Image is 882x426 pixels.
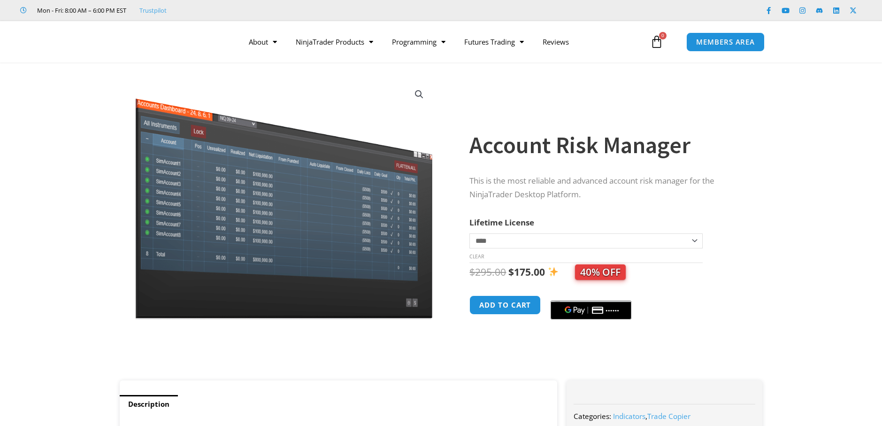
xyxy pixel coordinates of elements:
[549,294,633,295] iframe: Secure payment input frame
[613,411,690,421] span: ,
[574,411,611,421] span: Categories:
[469,295,541,315] button: Add to cart
[469,174,744,201] p: This is the most reliable and advanced account risk manager for the NinjaTrader Desktop Platform.
[35,5,126,16] span: Mon - Fri: 8:00 AM – 6:00 PM EST
[636,28,677,55] a: 0
[686,32,765,52] a: MEMBERS AREA
[105,25,206,59] img: LogoAI | Affordable Indicators – NinjaTrader
[508,265,514,279] span: $
[613,411,645,421] a: Indicators
[455,31,533,53] a: Futures Trading
[411,86,428,103] a: View full-screen image gallery
[469,265,506,279] bdi: 295.00
[469,253,484,260] a: Clear options
[508,265,545,279] bdi: 175.00
[286,31,383,53] a: NinjaTrader Products
[239,31,286,53] a: About
[469,265,475,279] span: $
[606,307,621,314] text: ••••••
[551,301,631,319] button: Buy with GPay
[533,31,578,53] a: Reviews
[120,395,178,413] a: Description
[239,31,648,53] nav: Menu
[659,32,667,39] span: 0
[383,31,455,53] a: Programming
[548,267,558,277] img: ✨
[575,264,626,280] span: 40% OFF
[139,5,167,16] a: Trustpilot
[647,411,690,421] a: Trade Copier
[469,129,744,162] h1: Account Risk Manager
[469,217,534,228] label: Lifetime License
[696,39,755,46] span: MEMBERS AREA
[133,79,435,319] img: Screenshot 2024-08-26 15462845454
